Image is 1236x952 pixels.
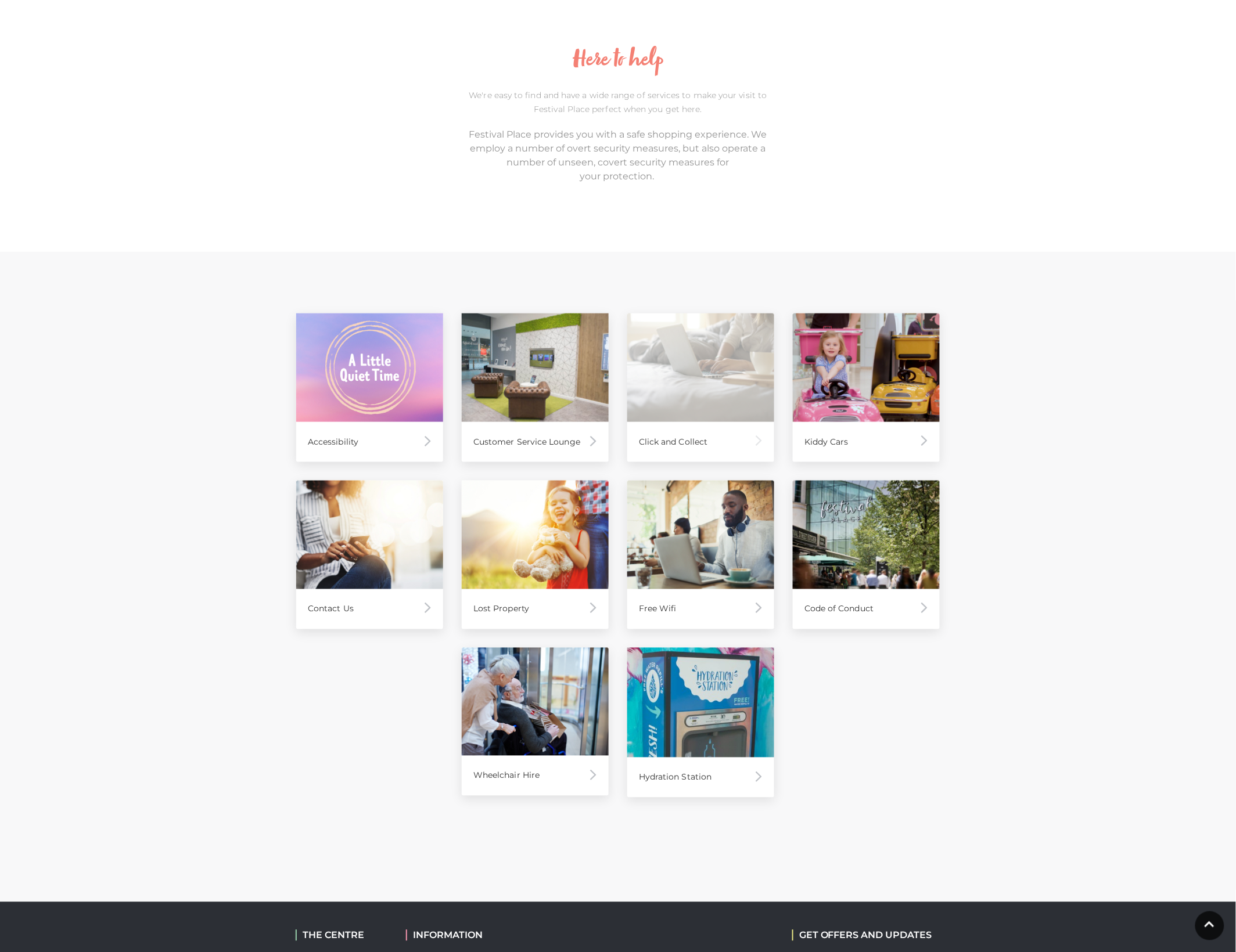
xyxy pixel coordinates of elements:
[580,171,654,182] span: your protection.
[462,756,609,796] div: Wheelchair Hire
[793,481,940,629] a: Code of Conduct
[296,481,443,629] a: Contact Us
[461,48,775,74] h2: Here to help
[462,313,609,462] a: Customer Service Lounge
[793,422,940,462] div: Kiddy Cars
[469,129,767,168] span: Festival Place provides you with a safe shopping experience. We employ a number of overt security...
[792,930,932,941] h2: GET OFFERS AND UPDATES
[793,589,940,629] div: Code of Conduct
[627,481,774,629] a: Free Wifi
[296,422,443,462] div: Accessibility
[296,930,389,941] h2: THE CENTRE
[462,648,609,796] a: Wheelchair Hire
[627,589,774,629] div: Free Wifi
[462,422,609,462] div: Customer Service Lounge
[406,930,554,941] h2: INFORMATION
[296,589,443,629] div: Contact Us
[793,313,940,462] a: Kiddy Cars
[296,313,443,462] a: Accessibility
[627,648,774,798] a: Hydration Station
[627,422,774,462] div: Click and Collect
[462,481,609,629] a: Lost Property
[469,90,767,114] span: We're easy to find and have a wide range of services to make your visit to Festival Place perfect...
[627,313,774,462] a: Click and Collect
[627,758,774,798] div: Hydration Station
[462,589,609,629] div: Lost Property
